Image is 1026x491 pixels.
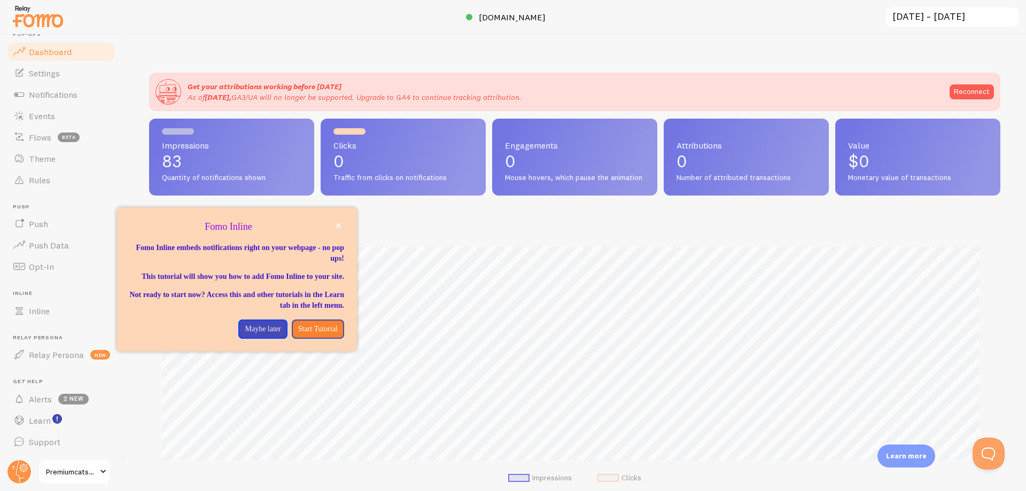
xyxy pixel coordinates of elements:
[29,175,50,185] span: Rules
[6,127,116,148] a: Flows beta
[13,334,116,341] span: Relay Persona
[877,445,935,467] div: Learn more
[52,414,62,424] svg: <p>Watch New Feature Tutorials!</p>
[848,151,869,172] span: $0
[129,271,344,282] p: This tutorial will show you how to add Fomo Inline to your site.
[6,105,116,127] a: Events
[29,111,55,121] span: Events
[188,92,522,102] span: As of GA3/UA will no longer be supported. Upgrade to GA4 to continue tracking attribution.
[333,153,473,170] p: 0
[13,31,116,38] span: Pop-ups
[29,394,52,404] span: Alerts
[58,133,80,142] span: beta
[29,261,54,272] span: Opt-In
[848,141,988,150] span: Value
[6,256,116,277] a: Opt-In
[886,451,927,461] p: Learn more
[29,68,60,79] span: Settings
[162,141,301,150] span: Impressions
[162,153,301,170] p: 83
[29,89,77,100] span: Notifications
[29,306,50,316] span: Inline
[13,204,116,211] span: Push
[6,300,116,322] a: Inline
[29,46,72,57] span: Dashboard
[333,220,344,231] button: close,
[129,220,344,234] p: Fomo Inline
[90,350,110,360] span: new
[6,84,116,105] a: Notifications
[508,473,572,483] li: Impressions
[38,459,111,485] a: Premiumcatsupplies
[6,344,116,365] a: Relay Persona new
[29,240,69,251] span: Push Data
[58,394,89,404] span: 2 new
[292,319,344,339] button: Start Tutorial
[13,378,116,385] span: Get Help
[129,243,344,264] p: Fomo Inline embeds notifications right on your webpage - no pop ups!
[6,63,116,84] a: Settings
[333,173,473,183] span: Traffic from clicks on notifications
[950,84,994,99] a: Reconnect
[6,148,116,169] a: Theme
[597,473,641,483] li: Clicks
[162,173,301,183] span: Quantity of notifications shown
[6,41,116,63] a: Dashboard
[29,153,56,164] span: Theme
[848,173,988,183] span: Monetary value of transactions
[6,388,116,410] a: Alerts 2 new
[6,410,116,431] a: Learn
[188,82,341,91] span: Get your attributions working before [DATE]
[29,219,48,229] span: Push
[116,207,357,352] div: Fomo Inline
[13,290,116,297] span: Inline
[505,153,644,170] p: 0
[505,173,644,183] span: Mouse hovers, which pause the animation
[505,141,644,150] span: Engagements
[238,319,287,339] button: Maybe later
[11,3,65,30] img: fomo-relay-logo-orange.svg
[677,153,816,170] p: 0
[333,141,473,150] span: Clicks
[29,349,84,360] span: Relay Persona
[6,213,116,235] a: Push
[245,324,281,334] p: Maybe later
[29,415,51,426] span: Learn
[973,438,1005,470] iframe: Help Scout Beacon - Open
[6,235,116,256] a: Push Data
[129,290,344,311] p: Not ready to start now? Access this and other tutorials in the Learn tab in the left menu.
[6,169,116,191] a: Rules
[29,132,51,143] span: Flows
[298,324,338,334] p: Start Tutorial
[6,431,116,453] a: Support
[205,92,231,102] span: [DATE],
[29,437,60,447] span: Support
[46,465,97,478] span: Premiumcatsupplies
[677,173,816,183] span: Number of attributed transactions
[677,141,816,150] span: Attributions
